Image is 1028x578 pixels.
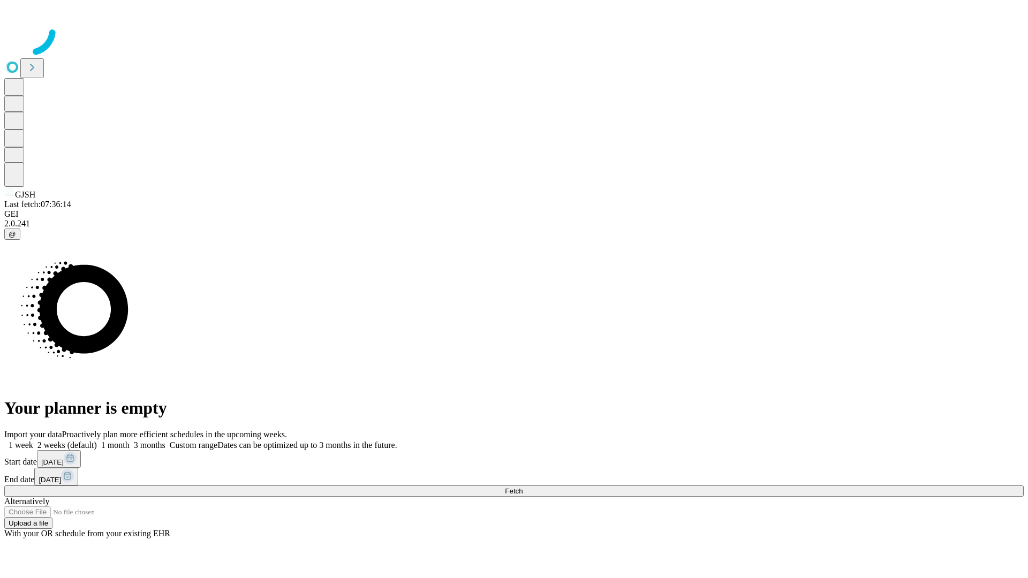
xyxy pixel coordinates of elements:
[4,200,71,209] span: Last fetch: 07:36:14
[101,440,130,450] span: 1 month
[4,497,49,506] span: Alternatively
[39,476,61,484] span: [DATE]
[9,440,33,450] span: 1 week
[37,450,81,468] button: [DATE]
[134,440,165,450] span: 3 months
[4,450,1024,468] div: Start date
[4,518,52,529] button: Upload a file
[41,458,64,466] span: [DATE]
[217,440,397,450] span: Dates can be optimized up to 3 months in the future.
[34,468,78,485] button: [DATE]
[9,230,16,238] span: @
[4,229,20,240] button: @
[4,219,1024,229] div: 2.0.241
[62,430,287,439] span: Proactively plan more efficient schedules in the upcoming weeks.
[4,209,1024,219] div: GEI
[4,485,1024,497] button: Fetch
[4,430,62,439] span: Import your data
[15,190,35,199] span: GJSH
[37,440,97,450] span: 2 weeks (default)
[4,529,170,538] span: With your OR schedule from your existing EHR
[4,468,1024,485] div: End date
[4,398,1024,418] h1: Your planner is empty
[170,440,217,450] span: Custom range
[505,487,523,495] span: Fetch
